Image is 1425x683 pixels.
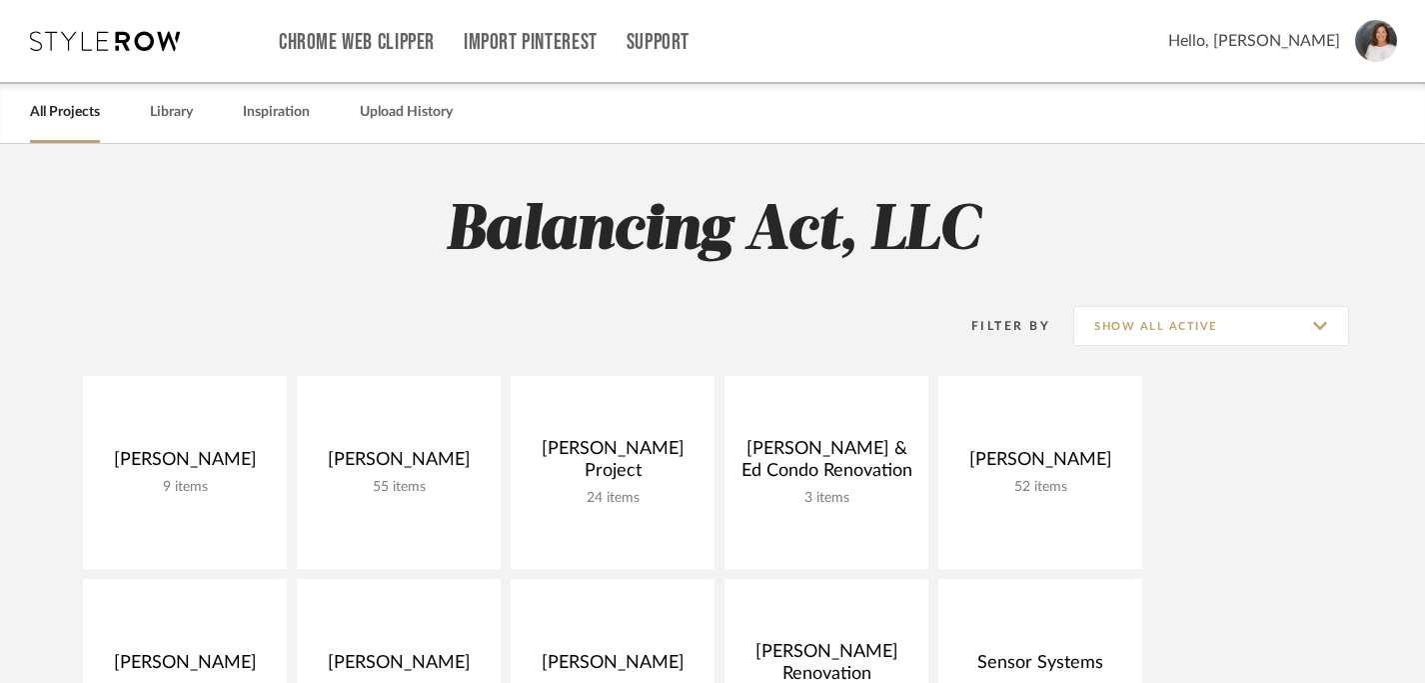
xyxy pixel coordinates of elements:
div: [PERSON_NAME] [954,449,1126,479]
div: Filter By [945,316,1050,336]
div: [PERSON_NAME] [527,652,699,682]
div: 3 items [740,490,912,507]
a: Import Pinterest [464,34,598,51]
div: [PERSON_NAME] [99,449,271,479]
div: 52 items [954,479,1126,496]
a: Upload History [360,99,453,126]
div: [PERSON_NAME] [313,652,485,682]
a: Inspiration [243,99,310,126]
div: 55 items [313,479,485,496]
div: [PERSON_NAME] & Ed Condo Renovation [740,438,912,490]
a: All Projects [30,99,100,126]
div: [PERSON_NAME] Project [527,438,699,490]
a: Chrome Web Clipper [279,34,435,51]
div: [PERSON_NAME] [99,652,271,682]
span: Hello, [PERSON_NAME] [1168,29,1340,53]
img: avatar [1355,20,1397,62]
div: [PERSON_NAME] [313,449,485,479]
div: Sensor Systems [954,652,1126,682]
a: Support [627,34,690,51]
a: Library [150,99,193,126]
div: 24 items [527,490,699,507]
div: 9 items [99,479,271,496]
